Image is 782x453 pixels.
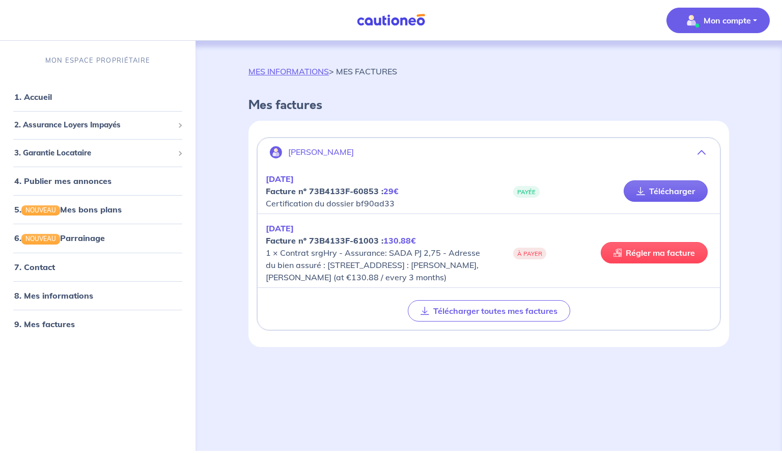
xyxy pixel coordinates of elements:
[266,173,489,209] p: Certification du dossier bf90ad33
[4,171,191,191] div: 4. Publier mes annonces
[513,248,546,259] span: À PAYER
[14,290,93,300] a: 8. Mes informations
[383,186,399,196] em: 29€
[14,119,174,131] span: 2. Assurance Loyers Impayés
[4,256,191,277] div: 7. Contact
[4,313,191,334] div: 9. Mes factures
[14,92,52,102] a: 1. Accueil
[4,228,191,248] div: 6.NOUVEAUParrainage
[683,12,700,29] img: illu_account_valid_menu.svg
[266,222,489,283] p: 1 × Contrat srgHry - Assurance: SADA PJ 2,75 - Adresse du bien assuré : [STREET_ADDRESS] : [PERSO...
[4,143,191,163] div: 3. Garantie Locataire
[266,223,294,233] em: [DATE]
[704,14,751,26] p: Mon compte
[14,233,105,243] a: 6.NOUVEAUParrainage
[624,180,708,202] a: Télécharger
[601,242,708,263] a: Régler ma facture
[513,186,540,198] span: PAYÉE
[270,146,282,158] img: illu_account.svg
[14,318,75,329] a: 9. Mes factures
[4,199,191,220] div: 5.NOUVEAUMes bons plans
[248,66,329,76] a: MES INFORMATIONS
[45,56,150,65] p: MON ESPACE PROPRIÉTAIRE
[288,147,354,157] p: [PERSON_NAME]
[258,140,720,165] button: [PERSON_NAME]
[266,186,399,196] strong: Facture nº 73B4133F-60853 :
[248,65,397,77] p: > MES FACTURES
[14,204,122,215] a: 5.NOUVEAUMes bons plans
[14,261,55,272] a: 7. Contact
[14,147,174,159] span: 3. Garantie Locataire
[383,235,416,246] em: 130.88€
[4,87,191,107] div: 1. Accueil
[4,285,191,305] div: 8. Mes informations
[666,8,770,33] button: illu_account_valid_menu.svgMon compte
[14,176,111,186] a: 4. Publier mes annonces
[266,235,416,246] strong: Facture nº 73B4133F-61003 :
[248,98,729,113] h4: Mes factures
[4,115,191,135] div: 2. Assurance Loyers Impayés
[353,14,429,26] img: Cautioneo
[408,300,570,322] button: Télécharger toutes mes factures
[266,174,294,184] em: [DATE]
